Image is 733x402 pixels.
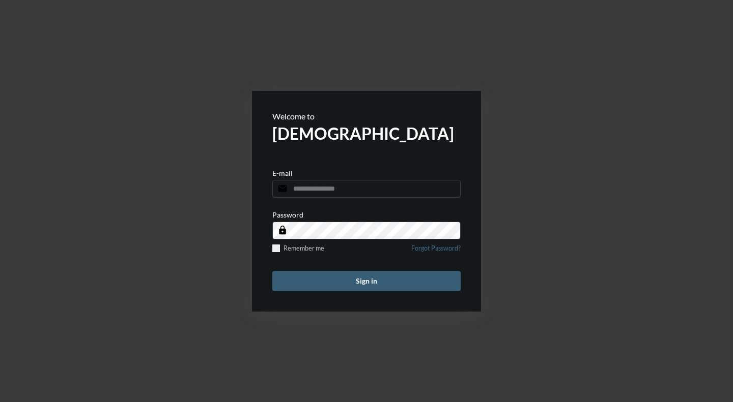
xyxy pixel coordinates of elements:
[272,169,293,177] p: E-mail
[272,244,324,252] label: Remember me
[272,210,303,219] p: Password
[272,123,461,143] h2: [DEMOGRAPHIC_DATA]
[411,244,461,258] a: Forgot Password?
[272,271,461,291] button: Sign in
[272,111,461,121] p: Welcome to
